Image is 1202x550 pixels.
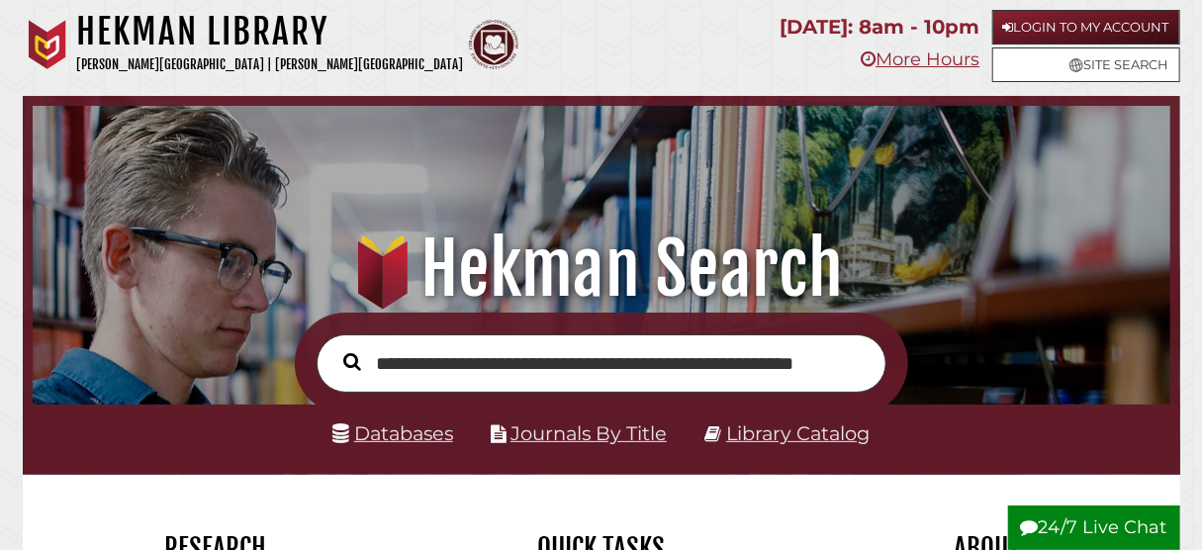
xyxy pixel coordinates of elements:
[469,20,518,69] img: Calvin Theological Seminary
[344,352,362,371] i: Search
[334,348,372,376] button: Search
[992,47,1180,82] a: Site Search
[77,10,464,53] h1: Hekman Library
[992,10,1180,45] a: Login to My Account
[780,10,979,45] p: [DATE]: 8am - 10pm
[77,53,464,76] p: [PERSON_NAME][GEOGRAPHIC_DATA] | [PERSON_NAME][GEOGRAPHIC_DATA]
[726,421,870,445] a: Library Catalog
[861,48,979,70] a: More Hours
[510,421,667,445] a: Journals By Title
[23,20,72,69] img: Calvin University
[332,421,453,445] a: Databases
[50,226,1153,313] h1: Hekman Search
